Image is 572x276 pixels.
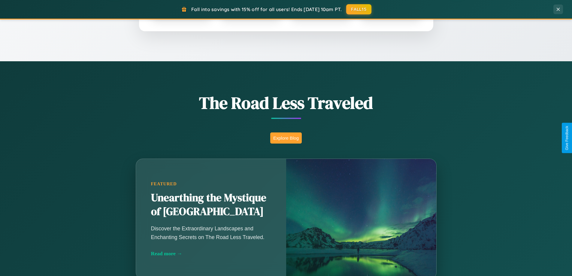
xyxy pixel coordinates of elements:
button: FALL15 [346,4,371,14]
div: Give Feedback [565,126,569,150]
div: Featured [151,181,271,187]
h1: The Road Less Traveled [106,91,466,114]
span: Fall into savings with 15% off for all users! Ends [DATE] 10am PT. [191,6,342,12]
button: Explore Blog [270,132,302,144]
h2: Unearthing the Mystique of [GEOGRAPHIC_DATA] [151,191,271,219]
div: Read more → [151,250,271,257]
p: Discover the Extraordinary Landscapes and Enchanting Secrets on The Road Less Traveled. [151,224,271,241]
